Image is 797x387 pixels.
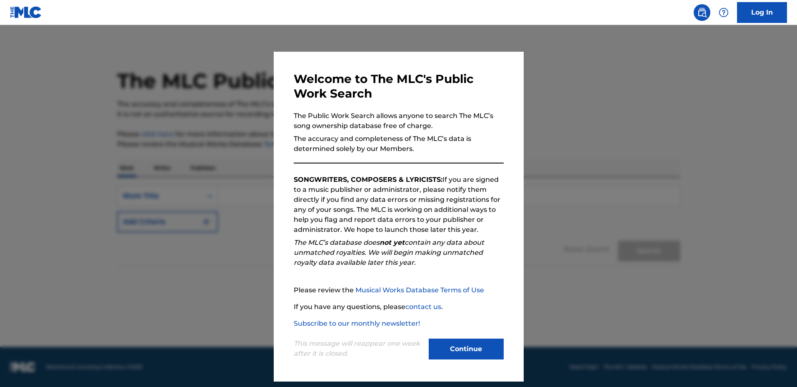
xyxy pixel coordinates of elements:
p: If you have any questions, please . [294,302,504,312]
p: Please review the [294,285,504,295]
p: The accuracy and completeness of The MLC’s data is determined solely by our Members. [294,134,504,154]
img: MLC Logo [10,6,42,18]
em: The MLC’s database does contain any data about unmatched royalties. We will begin making unmatche... [294,239,484,266]
strong: SONGWRITERS, COMPOSERS & LYRICISTS: [294,176,442,183]
img: search [697,8,707,18]
h3: Welcome to The MLC's Public Work Search [294,72,504,101]
a: contact us [405,303,441,311]
a: Musical Works Database Terms of Use [355,286,484,294]
p: If you are signed to a music publisher or administrator, please notify them directly if you find ... [294,175,504,235]
strong: not yet [380,239,405,246]
p: The Public Work Search allows anyone to search The MLC’s song ownership database free of charge. [294,111,504,131]
button: Continue [429,339,504,359]
p: This message will reappear one week after it is closed. [294,339,424,359]
img: help [719,8,729,18]
iframe: Chat Widget [755,347,797,387]
a: Public Search [694,4,710,21]
a: Subscribe to our monthly newsletter! [294,319,420,327]
div: Help [715,4,732,21]
a: Log In [737,2,787,23]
